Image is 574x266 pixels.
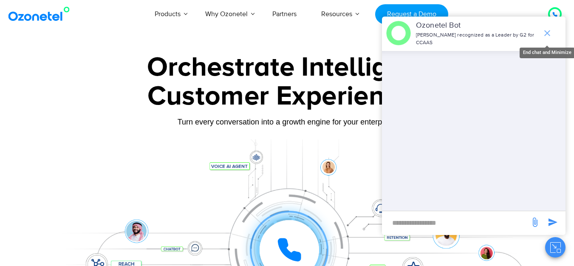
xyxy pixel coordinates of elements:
[22,117,553,127] div: Turn every conversation into a growth engine for your enterprise.
[22,54,553,81] div: Orchestrate Intelligent
[386,215,526,231] div: new-msg-input
[544,214,561,231] span: send message
[539,25,556,42] span: end chat or minimize
[416,31,538,47] p: [PERSON_NAME] recognized as a Leader by G2 for CCAAS
[22,76,553,117] div: Customer Experiences
[386,21,411,45] img: header
[526,214,543,231] span: send message
[375,4,448,24] a: Request a Demo
[416,20,538,31] p: Ozonetel Bot
[545,237,566,258] button: Close chat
